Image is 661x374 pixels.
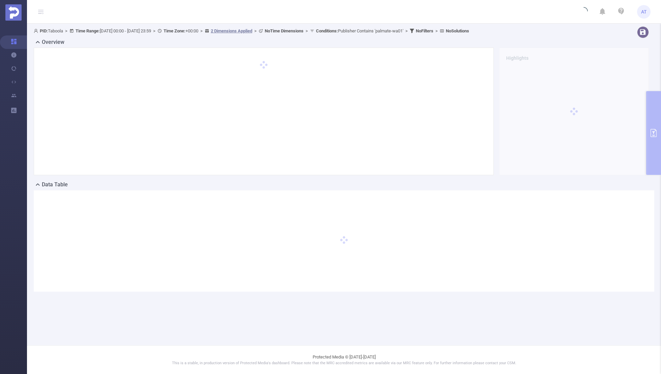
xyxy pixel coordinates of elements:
[416,28,433,33] b: No Filters
[198,28,205,33] span: >
[403,28,410,33] span: >
[316,28,338,33] b: Conditions :
[63,28,69,33] span: >
[42,181,68,189] h2: Data Table
[34,28,469,33] span: Taboola [DATE] 00:00 - [DATE] 23:59 +00:00
[34,29,40,33] i: icon: user
[211,28,252,33] u: 2 Dimensions Applied
[446,28,469,33] b: No Solutions
[304,28,310,33] span: >
[27,345,661,374] footer: Protected Media © [DATE]-[DATE]
[316,28,403,33] span: Publisher Contains 'palmate-wa01'
[76,28,100,33] b: Time Range:
[5,4,22,21] img: Protected Media
[252,28,259,33] span: >
[42,38,64,46] h2: Overview
[44,360,644,366] p: This is a stable, in production version of Protected Media's dashboard. Please note that the MRC ...
[40,28,48,33] b: PID:
[433,28,440,33] span: >
[641,5,646,19] span: AT
[164,28,185,33] b: Time Zone:
[265,28,304,33] b: No Time Dimensions
[151,28,157,33] span: >
[580,7,588,17] i: icon: loading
